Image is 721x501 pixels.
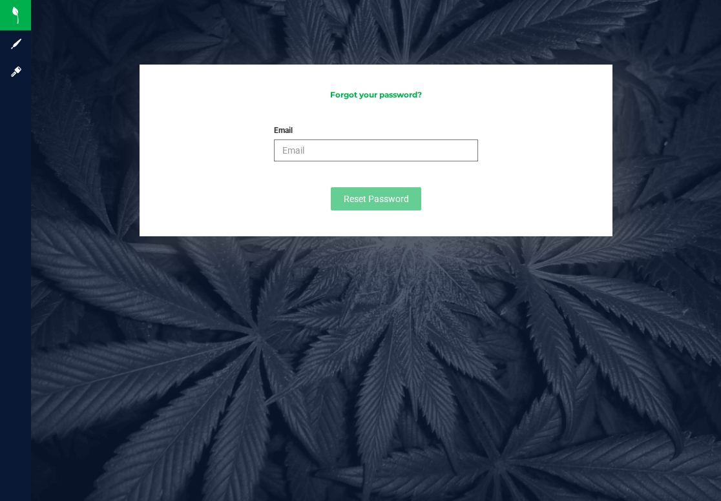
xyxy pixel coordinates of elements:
[344,194,409,204] span: Reset Password
[10,37,23,50] inline-svg: Sign up
[274,125,293,136] label: Email
[331,187,421,210] button: Reset Password
[152,90,600,99] h3: Forgot your password?
[274,139,478,161] input: Email
[10,65,23,78] inline-svg: Log in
